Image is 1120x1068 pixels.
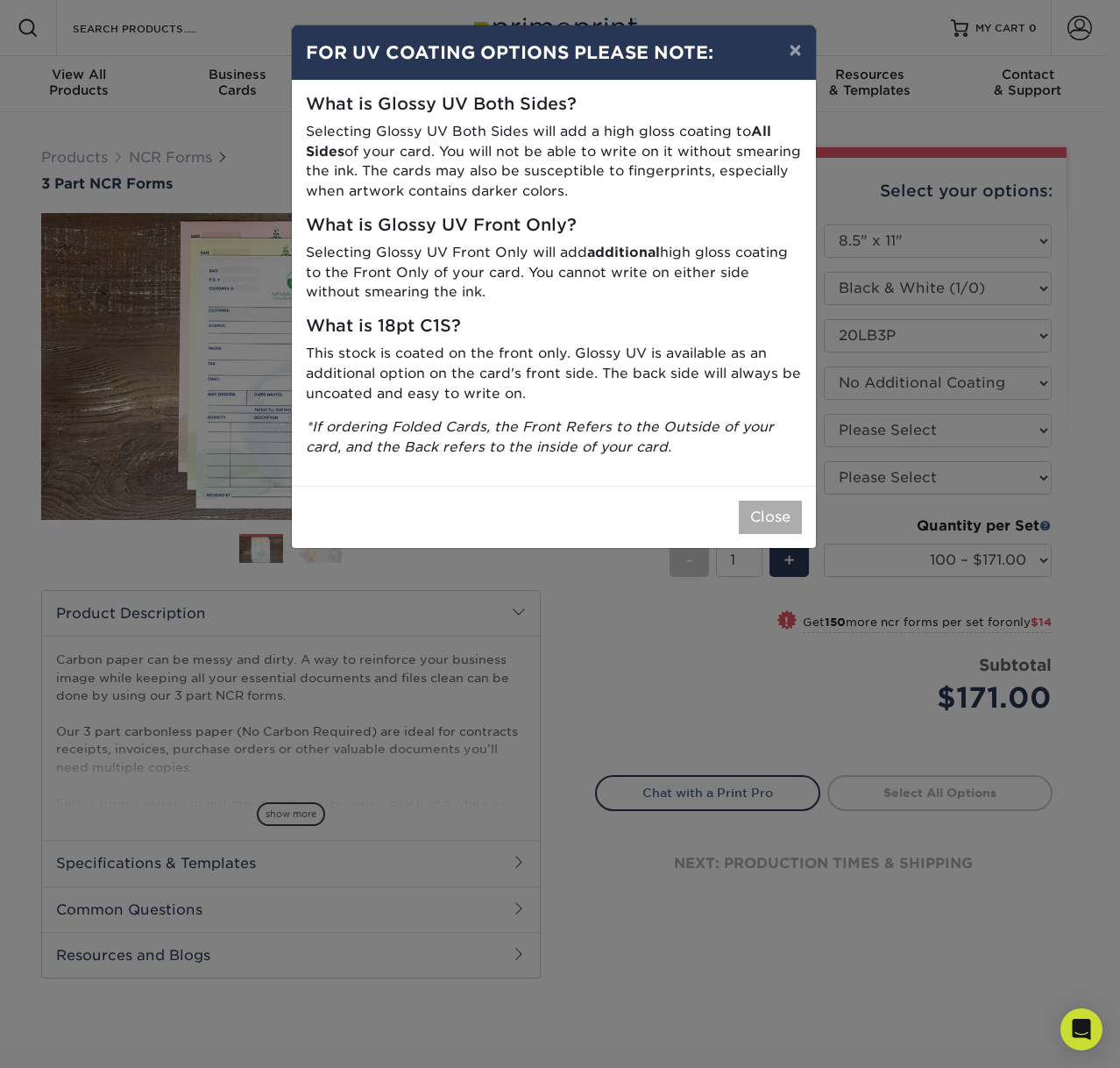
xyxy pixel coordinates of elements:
strong: additional [587,244,660,260]
button: Close [739,501,802,534]
p: Selecting Glossy UV Front Only will add high gloss coating to the Front Only of your card. You ca... [306,243,802,303]
h5: What is Glossy UV Front Only? [306,216,802,236]
i: *If ordering Folded Cards, the Front Refers to the Outside of your card, and the Back refers to t... [306,418,774,455]
strong: All Sides [306,123,771,160]
h5: What is Glossy UV Both Sides? [306,95,802,115]
p: This stock is coated on the front only. Glossy UV is available as an additional option on the car... [306,344,802,403]
button: × [775,25,815,75]
p: Selecting Glossy UV Both Sides will add a high gloss coating to of your card. You will not be abl... [306,122,802,202]
h4: FOR UV COATING OPTIONS PLEASE NOTE: [306,39,802,66]
h5: What is 18pt C1S? [306,317,802,337]
div: Open Intercom Messenger [1060,1008,1102,1050]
